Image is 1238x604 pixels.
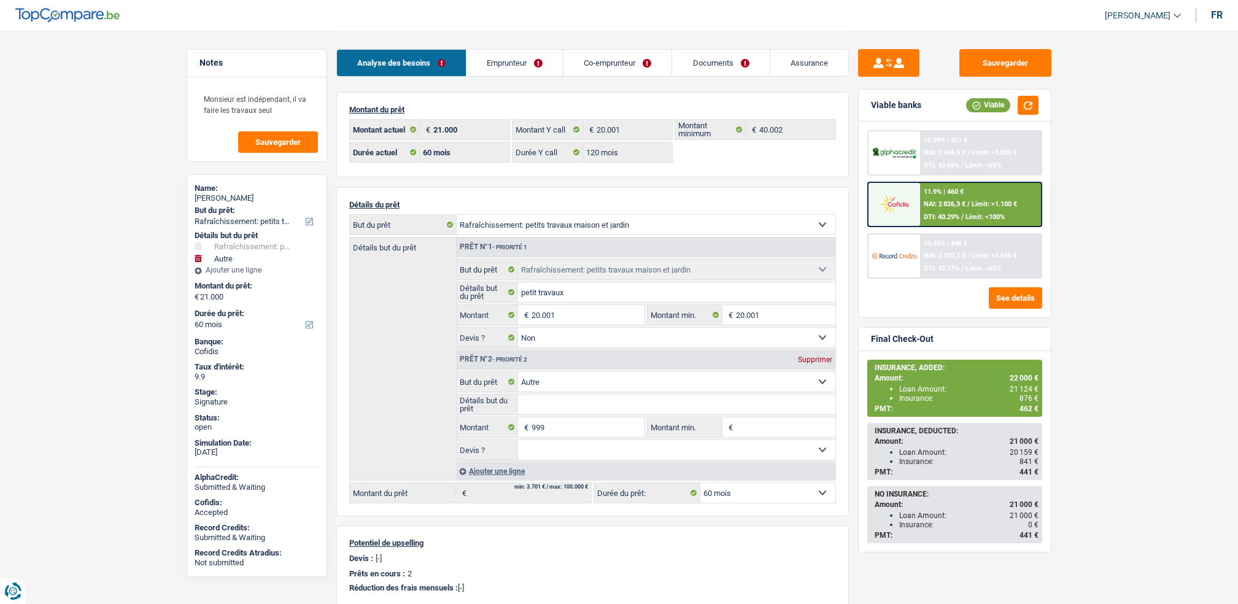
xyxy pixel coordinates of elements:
div: AlphaCredit: [195,473,319,482]
span: 22 000 € [1010,374,1039,382]
p: Montant du prêt [349,105,836,114]
span: / [967,149,970,157]
label: Durée du prêt: [594,483,700,503]
span: NAI: 2 826,3 € [924,200,965,208]
a: Assurance [770,50,848,76]
label: Détails but du prêt [350,238,456,252]
span: DTI: 43.68% [924,161,959,169]
div: Simulation Date: [195,438,319,448]
label: But du prêt [457,372,519,392]
div: Record Credits: [195,523,319,533]
span: / [967,252,970,260]
div: [PERSON_NAME] [195,193,319,203]
span: Réduction des frais mensuels : [349,583,458,592]
span: 21 000 € [1010,511,1039,520]
span: DTI: 40.29% [924,213,959,221]
button: Sauvegarder [238,131,318,153]
div: Détails but du prêt [195,231,319,241]
div: Insurance: [899,394,1039,403]
label: But du prêt [457,260,519,279]
p: Potentiel de upselling [349,538,836,548]
span: - Priorité 2 [492,356,527,363]
label: Montant actuel [350,120,420,139]
span: NAI: 2 492,1 € [924,252,965,260]
div: fr [1211,9,1223,21]
span: € [195,292,199,302]
div: 10.45% | 446 € [924,239,967,247]
label: But du prêt [350,215,457,234]
div: Prêt n°1 [457,243,530,251]
div: Stage: [195,387,319,397]
div: PMT: [875,468,1039,476]
span: Limit: <65% [965,265,1001,273]
div: Supprimer [795,356,835,363]
label: Montant du prêt [350,483,456,503]
button: See details [989,287,1042,309]
label: Durée actuel [350,142,420,162]
img: Cofidis [872,193,917,215]
div: Amount: [875,437,1039,446]
button: Sauvegarder [959,49,1051,77]
img: Record Credits [872,244,917,267]
span: € [518,305,532,325]
div: Viable banks [871,100,921,110]
span: 441 € [1019,468,1039,476]
a: Documents [672,50,769,76]
span: € [420,120,433,139]
div: Banque: [195,337,319,347]
label: Devis ? [457,328,519,347]
span: [PERSON_NAME] [1105,10,1170,21]
span: 0 € [1028,521,1039,529]
div: 11.9% | 460 € [924,188,964,196]
div: Amount: [875,500,1039,509]
div: open [195,422,319,432]
label: Détails but du prêt [457,282,519,302]
div: Loan Amount: [899,448,1039,457]
div: Loan Amount: [899,385,1039,393]
span: 20 159 € [1010,448,1039,457]
span: / [961,265,964,273]
div: Submitted & Waiting [195,482,319,492]
h5: Notes [199,58,314,68]
span: DTI: 43.17% [924,265,959,273]
span: Limit: >1.100 € [972,200,1017,208]
div: Ajouter une ligne [195,266,319,274]
label: Montant du prêt: [195,281,317,291]
span: Limit: <65% [965,161,1001,169]
div: Viable [966,98,1010,112]
label: Durée Y call [513,142,583,162]
label: Montant minimum [675,120,746,139]
div: min: 3.701 € / max: 100.000 € [514,484,588,490]
img: AlphaCredit [872,146,917,160]
div: Not submitted [195,558,319,568]
div: NO INSURANCE: [875,490,1039,498]
label: Montant min. [648,305,722,325]
div: [DATE] [195,447,319,457]
div: Taux d'intérêt: [195,362,319,372]
span: € [583,120,597,139]
span: - Priorité 1 [492,244,527,250]
label: Montant Y call [513,120,583,139]
p: Détails du prêt [349,200,836,209]
span: 21 000 € [1010,500,1039,509]
div: Signature [195,397,319,407]
div: 10.99% | 451 € [924,136,967,144]
div: 9.9 [195,372,319,382]
div: Insurance: [899,457,1039,466]
span: / [961,213,964,221]
label: Devis ? [457,440,519,460]
span: € [746,120,759,139]
span: Limit: >1.686 € [972,252,1017,260]
span: 21 124 € [1010,385,1039,393]
p: [-] [349,583,836,592]
div: Prêt n°2 [457,355,530,363]
p: [-] [376,554,382,563]
div: Submitted & Waiting [195,533,319,543]
div: INSURANCE, ADDED: [875,363,1039,372]
span: 841 € [1019,457,1039,466]
p: Prêts en cours : [349,569,405,578]
div: PMT: [875,405,1039,413]
a: Co-emprunteur [563,50,671,76]
div: Loan Amount: [899,511,1039,520]
p: Devis : [349,554,373,563]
